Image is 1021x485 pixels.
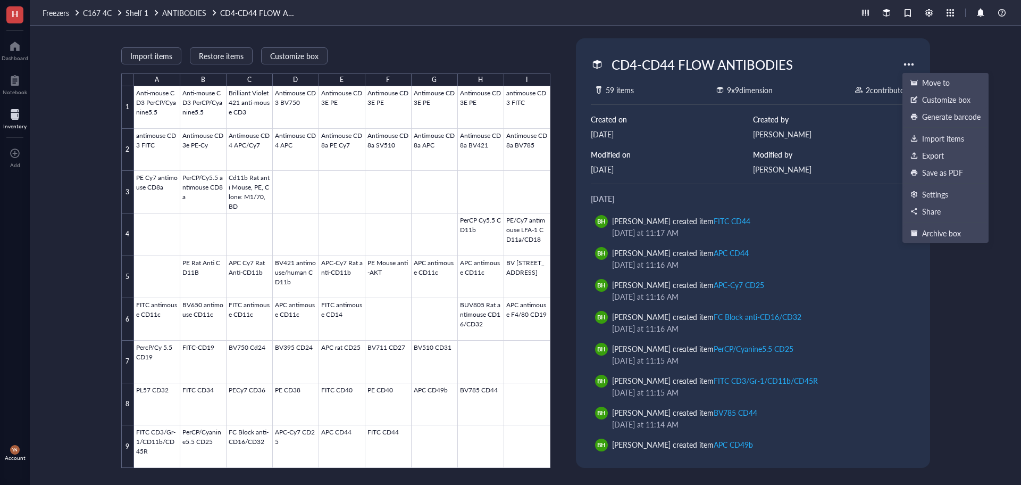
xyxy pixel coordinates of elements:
[591,434,915,466] a: BH[PERSON_NAME] created itemAPC CD49b[DATE] at 11:14 AM
[591,371,915,402] a: BH[PERSON_NAME] created itemFITC CD3/Gr-1/CD11b/CD45R[DATE] at 11:15 AM
[612,343,793,355] div: [PERSON_NAME] created item
[247,73,252,87] div: C
[866,84,910,96] div: 2 contributor s
[597,345,606,354] span: BH
[612,227,902,239] div: [DATE] at 11:17 AM
[753,128,915,140] div: [PERSON_NAME]
[591,275,915,307] a: BH[PERSON_NAME] created itemAPC-Cy7 CD25[DATE] at 11:16 AM
[714,311,801,322] div: FC Block anti-CD16/CD32
[125,7,148,18] span: Shelf 1
[612,375,818,387] div: [PERSON_NAME] created item
[612,311,802,323] div: [PERSON_NAME] created item
[155,73,159,87] div: A
[714,248,749,258] div: APC CD44
[121,298,134,341] div: 6
[162,7,206,18] span: ANTIBODIES
[612,291,902,302] div: [DATE] at 11:16 AM
[591,113,753,125] div: Created on
[261,47,328,64] button: Customize box
[922,78,950,87] div: Move to
[612,387,902,398] div: [DATE] at 11:15 AM
[12,448,18,453] span: YN
[753,163,915,175] div: [PERSON_NAME]
[612,355,902,366] div: [DATE] at 11:15 AM
[607,53,798,76] div: CD4-CD44 FLOW ANTIBODIES
[121,213,134,256] div: 4
[121,425,134,468] div: 9
[612,247,749,259] div: [PERSON_NAME] created item
[606,84,634,96] div: 59 items
[612,407,757,418] div: [PERSON_NAME] created item
[591,402,915,434] a: BH[PERSON_NAME] created itemBV785 CD44[DATE] at 11:14 AM
[922,95,970,104] div: Customize box
[922,207,941,216] div: Share
[591,339,915,371] a: BH[PERSON_NAME] created itemPerCP/Cyanine5.5 CD25[DATE] at 11:15 AM
[591,243,915,275] a: BH[PERSON_NAME] created itemAPC CD44[DATE] at 11:16 AM
[597,313,606,322] span: BH
[714,343,793,354] div: PerCP/Cyanine5.5 CD25
[612,323,902,334] div: [DATE] at 11:16 AM
[597,377,606,386] span: BH
[591,163,753,175] div: [DATE]
[612,215,750,227] div: [PERSON_NAME] created item
[121,129,134,171] div: 2
[10,162,20,168] div: Add
[597,281,606,290] span: BH
[591,211,915,243] a: BH[PERSON_NAME] created itemFITC CD44[DATE] at 11:17 AM
[121,383,134,426] div: 8
[591,128,753,140] div: [DATE]
[922,228,961,238] div: Archive box
[714,216,750,226] div: FITC CD44
[432,73,437,87] div: G
[125,7,218,19] a: Shelf 1ANTIBODIES
[83,7,112,18] span: C167 4C
[922,134,964,143] div: Import items
[130,52,172,60] span: Import items
[612,418,902,430] div: [DATE] at 11:14 AM
[293,73,298,87] div: D
[612,279,764,291] div: [PERSON_NAME] created item
[922,168,963,177] div: Save as PDF
[3,72,27,95] a: Notebook
[340,73,344,87] div: E
[922,112,981,121] div: Generate barcode
[2,38,28,61] a: Dashboard
[3,89,27,95] div: Notebook
[5,455,26,461] div: Account
[220,7,300,19] a: CD4-CD44 FLOW ANTIBODIES
[612,259,902,270] div: [DATE] at 11:16 AM
[922,190,948,199] div: Settings
[597,409,606,418] span: BH
[597,441,606,450] span: BH
[597,249,606,258] span: BH
[121,341,134,383] div: 7
[3,106,27,129] a: Inventory
[714,375,818,386] div: FITC CD3/Gr-1/CD11b/CD45R
[121,47,181,64] button: Import items
[2,55,28,61] div: Dashboard
[270,52,319,60] span: Customize box
[714,407,757,418] div: BV785 CD44
[612,450,902,462] div: [DATE] at 11:14 AM
[591,193,915,204] div: [DATE]
[753,149,915,160] div: Modified by
[591,307,915,339] a: BH[PERSON_NAME] created itemFC Block anti-CD16/CD32[DATE] at 11:16 AM
[121,86,134,129] div: 1
[121,256,134,299] div: 5
[83,7,123,19] a: C167 4C
[12,7,18,20] span: H
[727,84,773,96] div: 9 x 9 dimension
[597,217,606,226] span: BH
[43,7,69,18] span: Freezers
[714,439,753,450] div: APC CD49b
[386,73,390,87] div: F
[199,52,244,60] span: Restore items
[190,47,253,64] button: Restore items
[591,149,753,160] div: Modified on
[3,123,27,129] div: Inventory
[201,73,205,87] div: B
[714,280,764,290] div: APC-Cy7 CD25
[922,151,944,160] div: Export
[121,171,134,213] div: 3
[612,439,753,450] div: [PERSON_NAME] created item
